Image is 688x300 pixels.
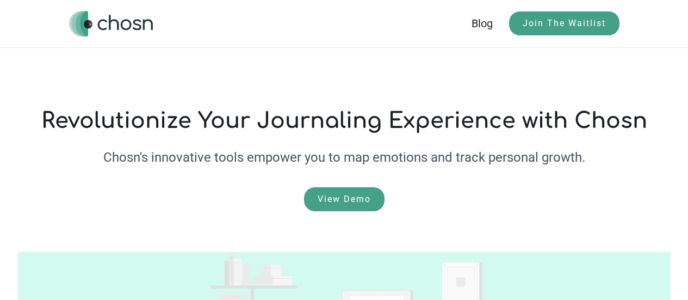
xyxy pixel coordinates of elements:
a: Join The Waitlist [509,11,619,35]
p: Chosn's innovative tools empower you to map emotions and track personal growth. [18,138,671,166]
a: Blog [472,17,509,30]
a: View Demo [304,187,385,211]
h1: Revolutionize Your Journaling Experience with Chosn [18,109,671,133]
a: home [69,11,153,36]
